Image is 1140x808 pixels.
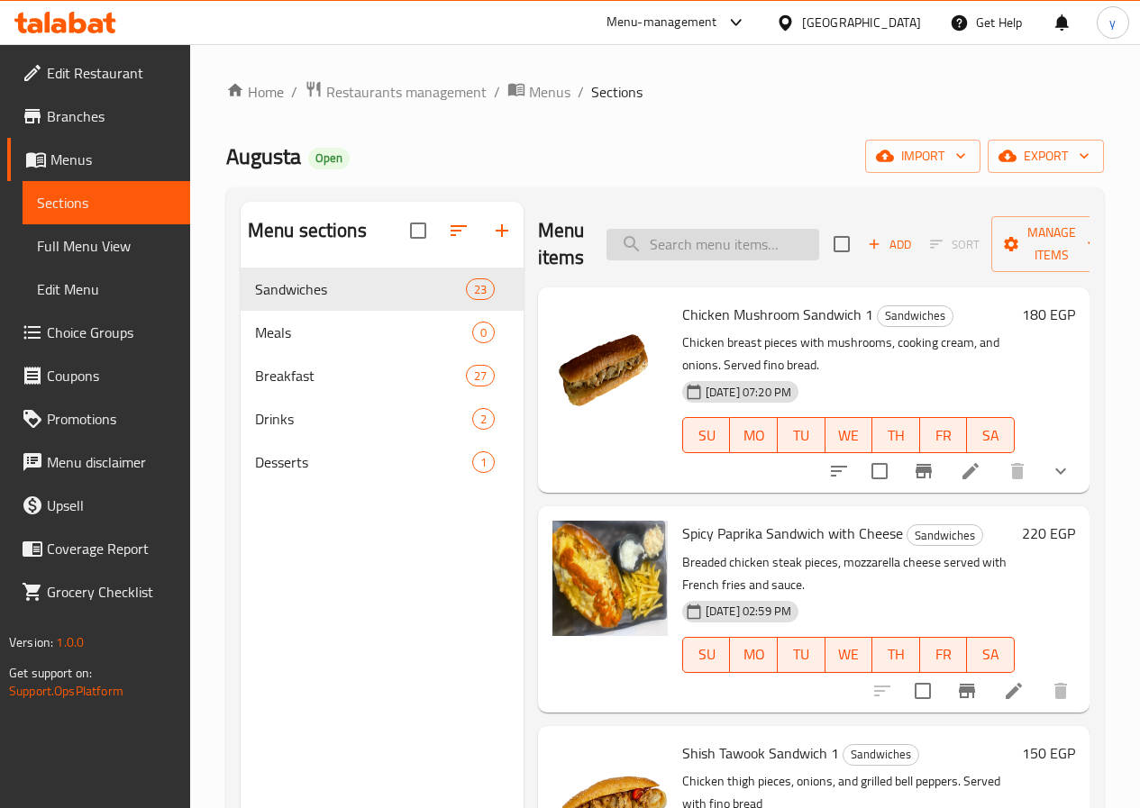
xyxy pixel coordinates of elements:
span: Get support on: [9,661,92,685]
span: Breakfast [255,365,466,386]
span: FR [927,422,961,449]
span: y [1109,13,1116,32]
a: Home [226,81,284,103]
button: show more [1039,449,1082,493]
h6: 220 EGP [1022,521,1075,546]
img: Chicken Mushroom Sandwich 1 [552,302,668,417]
div: Drinks2 [241,397,524,440]
a: Full Menu View [23,224,190,268]
span: Choice Groups [47,322,176,343]
button: WE [825,417,873,453]
div: items [472,408,495,430]
span: Select all sections [399,212,437,250]
div: Open [308,148,350,169]
span: TU [785,641,818,667]
span: Edit Menu [37,278,176,300]
span: Coverage Report [47,538,176,559]
p: Breaded chicken steak pieces, mozzarella cheese served with French fries and sauce. [682,551,1015,596]
div: Sandwiches [877,305,953,327]
a: Menu disclaimer [7,440,190,484]
span: FR [927,641,961,667]
div: Breakfast27 [241,354,524,397]
span: Augusta [226,136,301,177]
span: 0 [473,324,494,341]
span: SA [974,641,1008,667]
span: [DATE] 02:59 PM [698,603,798,620]
button: SU [682,637,731,673]
span: WE [833,641,866,667]
button: import [865,140,980,173]
span: Sort sections [437,209,480,252]
a: Support.OpsPlatform [9,679,123,703]
button: SU [682,417,731,453]
p: Chicken breast pieces with mushrooms, cooking cream, and onions. Served fino bread. [682,331,1015,377]
span: Upsell [47,495,176,516]
li: / [578,81,584,103]
a: Restaurants management [305,80,487,104]
span: Open [308,150,350,166]
a: Coverage Report [7,527,190,570]
span: Sandwiches [878,305,953,326]
span: SU [690,422,724,449]
span: TH [880,422,913,449]
span: Manage items [1006,222,1098,267]
a: Edit Menu [23,268,190,311]
span: Select to update [861,452,898,490]
button: TU [778,417,825,453]
span: 1.0.0 [56,631,84,654]
button: Branch-specific-item [902,449,945,493]
a: Sections [23,181,190,224]
span: export [1002,145,1090,168]
a: Upsell [7,484,190,527]
nav: breadcrumb [226,80,1104,104]
span: TH [880,641,913,667]
img: Spicy Paprika Sandwich with Cheese [552,521,668,636]
a: Branches [7,95,190,138]
span: Desserts [255,451,472,473]
button: Add [861,231,918,259]
a: Choice Groups [7,311,190,354]
a: Edit Restaurant [7,51,190,95]
button: Branch-specific-item [945,669,989,713]
span: Edit Restaurant [47,62,176,84]
button: Add section [480,209,524,252]
span: MO [737,422,771,449]
button: WE [825,637,873,673]
button: Manage items [991,216,1112,272]
h6: 150 EGP [1022,740,1075,766]
span: Drinks [255,408,472,430]
span: SU [690,641,724,667]
a: Menus [7,138,190,181]
span: Sandwiches [844,744,918,765]
span: 2 [473,411,494,428]
button: MO [730,637,778,673]
button: MO [730,417,778,453]
button: TH [872,637,920,673]
div: Meals0 [241,311,524,354]
span: 27 [467,368,494,385]
span: import [880,145,966,168]
span: Spicy Paprika Sandwich with Cheese [682,520,903,547]
span: 1 [473,454,494,471]
button: FR [920,637,968,673]
span: SA [974,422,1008,449]
span: Add [865,234,914,255]
span: Sandwiches [255,278,466,300]
h2: Menu sections [248,217,367,244]
span: Restaurants management [326,81,487,103]
span: TU [785,422,818,449]
span: Sections [591,81,643,103]
div: Sandwiches [843,744,919,766]
button: delete [996,449,1039,493]
div: Menu-management [606,12,717,33]
button: TH [872,417,920,453]
div: Sandwiches [907,524,983,546]
nav: Menu sections [241,260,524,491]
span: Meals [255,322,472,343]
span: Coupons [47,365,176,386]
h6: 180 EGP [1022,302,1075,327]
div: [GEOGRAPHIC_DATA] [802,13,921,32]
